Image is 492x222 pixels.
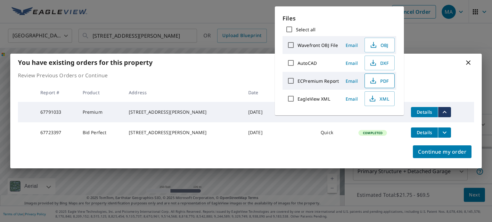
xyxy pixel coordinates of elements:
button: detailsBtn-67791033 [411,107,438,117]
button: detailsBtn-67723397 [411,127,438,138]
span: Email [344,60,359,66]
span: Completed [359,131,386,135]
td: 67723397 [35,122,78,143]
button: DXF [365,56,395,70]
span: PDF [369,77,389,85]
button: PDF [365,73,395,88]
th: Report # [35,83,78,102]
th: Product [78,83,124,102]
div: [STREET_ADDRESS][PERSON_NAME] [129,109,238,115]
span: Email [344,42,359,48]
td: Quick [316,122,353,143]
span: Email [344,78,359,84]
span: XML [369,95,389,103]
td: Premium [78,102,124,122]
td: 67791033 [35,102,78,122]
label: EagleView XML [298,96,330,102]
th: Address [124,83,243,102]
label: Wavefront OBJ File [298,42,338,48]
span: Continue my order [418,147,466,156]
td: [DATE] [243,102,276,122]
td: [DATE] [243,122,276,143]
span: OBJ [369,41,389,49]
td: Bid Perfect [78,122,124,143]
span: Email [344,96,359,102]
button: Email [341,76,362,86]
button: filesDropdownBtn-67723397 [438,127,451,138]
span: Details [415,109,434,115]
button: filesDropdownBtn-67791033 [438,107,451,117]
div: [STREET_ADDRESS][PERSON_NAME] [129,129,238,136]
button: Continue my order [413,145,471,158]
p: Review Previous Orders or Continue [18,72,474,79]
button: XML [365,91,395,106]
b: You have existing orders for this property [18,58,152,67]
button: OBJ [365,38,395,52]
th: Date [243,83,276,102]
span: DXF [369,59,389,67]
button: Email [341,40,362,50]
label: Select all [296,27,316,33]
span: Details [415,129,434,135]
button: Email [341,58,362,68]
label: ECPremium Report [298,78,339,84]
button: Email [341,94,362,104]
p: Files [283,14,396,23]
label: AutoCAD [298,60,317,66]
